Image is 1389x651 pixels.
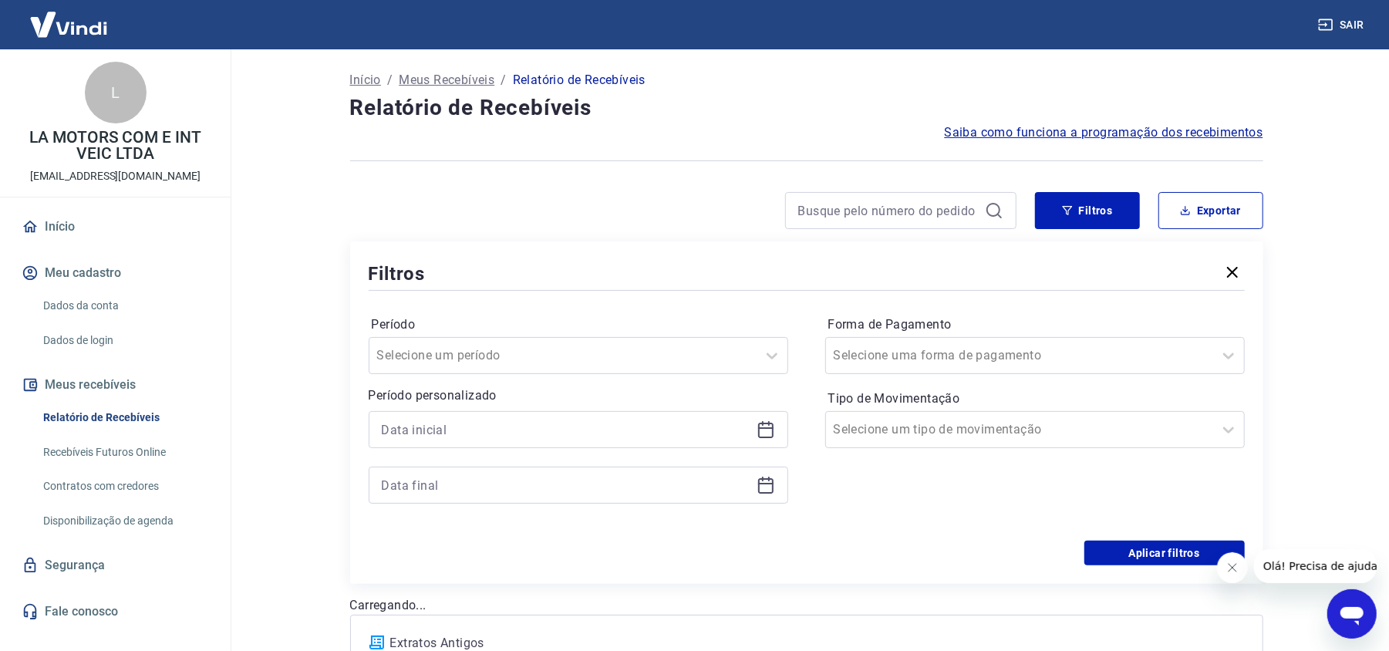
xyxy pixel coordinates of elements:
[1254,549,1377,583] iframe: Mensagem da empresa
[945,123,1263,142] a: Saiba como funciona a programação dos recebimentos
[350,71,381,89] a: Início
[37,505,212,537] a: Disponibilização de agenda
[513,71,646,89] p: Relatório de Recebíveis
[19,256,212,290] button: Meu cadastro
[37,402,212,433] a: Relatório de Recebíveis
[1158,192,1263,229] button: Exportar
[369,636,384,649] img: ícone
[828,390,1242,408] label: Tipo de Movimentação
[382,474,750,497] input: Data final
[37,471,212,502] a: Contratos com credores
[12,130,218,162] p: LA MOTORS COM E INT VEIC LTDA
[9,11,130,23] span: Olá! Precisa de ajuda?
[19,548,212,582] a: Segurança
[19,368,212,402] button: Meus recebíveis
[19,1,119,48] img: Vindi
[350,596,1263,615] p: Carregando...
[369,386,788,405] p: Período personalizado
[369,261,426,286] h5: Filtros
[798,199,979,222] input: Busque pelo número do pedido
[1327,589,1377,639] iframe: Botão para abrir a janela de mensagens
[350,93,1263,123] h4: Relatório de Recebíveis
[387,71,393,89] p: /
[19,595,212,629] a: Fale conosco
[382,418,750,441] input: Data inicial
[85,62,147,123] div: L
[19,210,212,244] a: Início
[501,71,506,89] p: /
[37,437,212,468] a: Recebíveis Futuros Online
[37,290,212,322] a: Dados da conta
[30,168,201,184] p: [EMAIL_ADDRESS][DOMAIN_NAME]
[372,315,785,334] label: Período
[1315,11,1370,39] button: Sair
[399,71,494,89] a: Meus Recebíveis
[828,315,1242,334] label: Forma de Pagamento
[1217,552,1248,583] iframe: Fechar mensagem
[1035,192,1140,229] button: Filtros
[1084,541,1245,565] button: Aplicar filtros
[37,325,212,356] a: Dados de login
